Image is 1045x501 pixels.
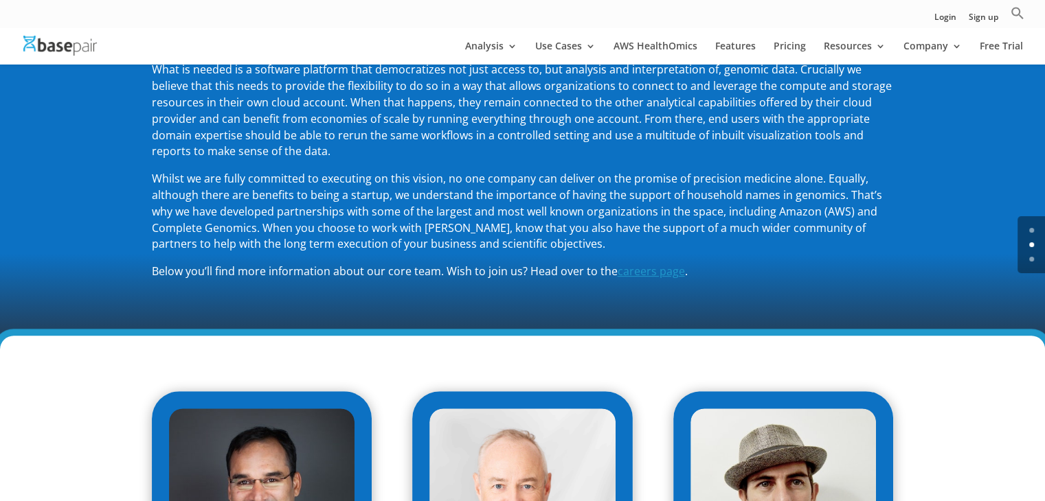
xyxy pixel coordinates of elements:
a: careers page [618,264,685,279]
span: Whilst we are fully committed to executing on this vision, no one company can deliver on the prom... [152,171,882,251]
a: 1 [1029,242,1034,247]
p: What is needed is a software platform that democratizes not just access to, but analysis and inte... [152,62,894,171]
a: 0 [1029,228,1034,233]
span: . [685,264,688,279]
a: Sign up [969,13,998,27]
a: Use Cases [535,41,596,65]
span: Below you’ll find more information about our core team. Wish to join us? Head over to the [152,264,618,279]
a: Analysis [465,41,517,65]
a: Login [934,13,956,27]
a: 2 [1029,257,1034,261]
a: Features [715,41,756,65]
svg: Search [1011,6,1024,20]
a: Resources [824,41,886,65]
a: Search Icon Link [1011,6,1024,27]
a: Free Trial [980,41,1023,65]
iframe: Drift Widget Chat Controller [782,403,1029,485]
a: Pricing [774,41,806,65]
a: Company [903,41,962,65]
a: AWS HealthOmics [614,41,697,65]
img: Basepair [23,36,97,56]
